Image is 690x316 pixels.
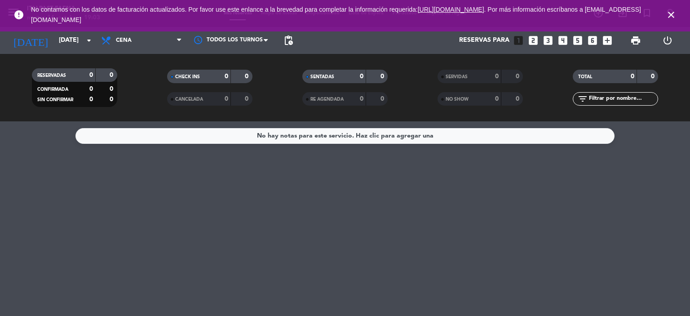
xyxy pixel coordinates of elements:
i: arrow_drop_down [84,35,94,46]
strong: 0 [516,96,521,102]
strong: 0 [225,73,228,80]
strong: 0 [89,72,93,78]
span: NO SHOW [446,97,469,102]
strong: 0 [89,96,93,102]
span: CONFIRMADA [37,87,68,92]
strong: 0 [380,96,386,102]
span: print [630,35,641,46]
span: RE AGENDADA [310,97,344,102]
span: Cena [116,37,132,44]
i: error [13,9,24,20]
i: looks_one [513,35,524,46]
span: SIN CONFIRMAR [37,98,73,102]
span: SENTADAS [310,75,334,79]
strong: 0 [89,86,93,92]
span: CHECK INS [175,75,200,79]
strong: 0 [110,72,115,78]
span: RESERVADAS [37,73,66,78]
i: looks_5 [572,35,584,46]
i: looks_4 [557,35,569,46]
div: LOG OUT [651,27,683,54]
strong: 0 [360,73,363,80]
a: [URL][DOMAIN_NAME] [418,6,484,13]
strong: 0 [631,73,634,80]
i: close [666,9,677,20]
strong: 0 [245,73,250,80]
strong: 0 [516,73,521,80]
div: No hay notas para este servicio. Haz clic para agregar una [257,131,433,141]
i: [DATE] [7,31,54,50]
strong: 0 [495,96,499,102]
span: SERVIDAS [446,75,468,79]
span: CANCELADA [175,97,203,102]
i: filter_list [577,93,588,104]
span: pending_actions [283,35,294,46]
i: looks_two [527,35,539,46]
strong: 0 [110,96,115,102]
strong: 0 [245,96,250,102]
a: . Por más información escríbanos a [EMAIL_ADDRESS][DOMAIN_NAME] [31,6,641,23]
span: TOTAL [578,75,592,79]
strong: 0 [495,73,499,80]
span: Reservas para [459,37,509,44]
strong: 0 [651,73,656,80]
i: looks_3 [542,35,554,46]
strong: 0 [360,96,363,102]
strong: 0 [110,86,115,92]
span: No contamos con los datos de facturación actualizados. Por favor use este enlance a la brevedad p... [31,6,641,23]
i: add_box [602,35,613,46]
i: power_settings_new [662,35,673,46]
strong: 0 [225,96,228,102]
input: Filtrar por nombre... [588,94,658,104]
strong: 0 [380,73,386,80]
i: looks_6 [587,35,598,46]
